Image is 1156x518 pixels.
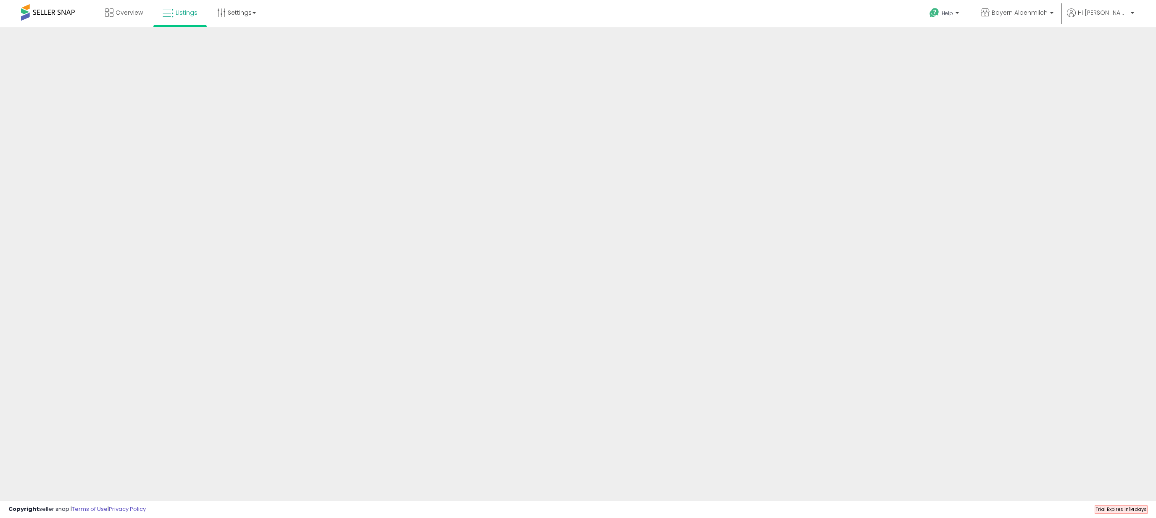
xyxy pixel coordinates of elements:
[992,8,1048,17] span: Bayern Alpenmilch
[942,10,953,17] span: Help
[1078,8,1128,17] span: Hi [PERSON_NAME]
[1067,8,1134,27] a: Hi [PERSON_NAME]
[116,8,143,17] span: Overview
[923,1,967,27] a: Help
[929,8,940,18] i: Get Help
[176,8,197,17] span: Listings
